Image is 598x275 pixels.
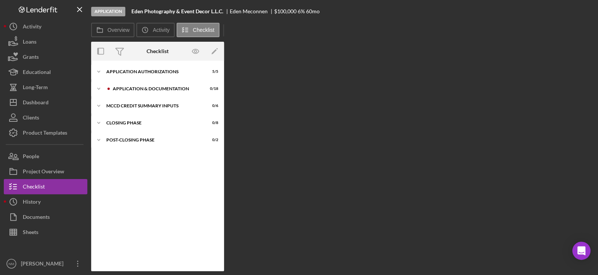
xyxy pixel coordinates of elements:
button: Clients [4,110,87,125]
div: 0 / 8 [205,121,218,125]
div: Activity [23,19,41,36]
div: Dashboard [23,95,49,112]
button: Loans [4,34,87,49]
button: Checklist [4,179,87,194]
div: History [23,194,41,211]
div: 0 / 18 [205,86,218,91]
div: 5 / 5 [205,69,218,74]
div: 60 mo [306,8,320,14]
div: MCCD Credit Summary Inputs [106,104,199,108]
div: Checklist [23,179,45,196]
button: Long-Term [4,80,87,95]
div: Post-Closing Phase [106,138,199,142]
div: Open Intercom Messenger [572,242,590,260]
div: Checklist [147,48,169,54]
div: 0 / 6 [205,104,218,108]
button: History [4,194,87,209]
button: Documents [4,209,87,225]
div: Eden Meconnen [230,8,274,14]
div: 0 / 2 [205,138,218,142]
div: Grants [23,49,39,66]
button: Sheets [4,225,87,240]
button: Activity [4,19,87,34]
div: Loans [23,34,36,51]
button: Activity [136,23,174,37]
button: Overview [91,23,134,37]
button: People [4,149,87,164]
button: Dashboard [4,95,87,110]
text: NM [9,262,14,266]
div: Sheets [23,225,38,242]
div: Project Overview [23,164,64,181]
div: Application & Documentation [113,86,199,91]
span: $100,000 [274,8,297,14]
button: Project Overview [4,164,87,179]
label: Activity [153,27,169,33]
div: Documents [23,209,50,226]
div: Clients [23,110,39,127]
div: Product Templates [23,125,67,142]
button: Grants [4,49,87,64]
div: People [23,149,39,166]
button: Checklist [177,23,219,37]
div: 6 % [298,8,305,14]
label: Overview [107,27,129,33]
div: Long-Term [23,80,48,97]
button: Educational [4,64,87,80]
b: Eden Photography & Event Decor L.L.C. [131,8,223,14]
div: Application Authorizations [106,69,199,74]
label: Checklist [193,27,215,33]
button: Product Templates [4,125,87,140]
div: [PERSON_NAME] [19,256,68,273]
div: Closing Phase [106,121,199,125]
div: Educational [23,64,51,82]
div: Application [91,7,125,16]
button: NM[PERSON_NAME] [4,256,87,271]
